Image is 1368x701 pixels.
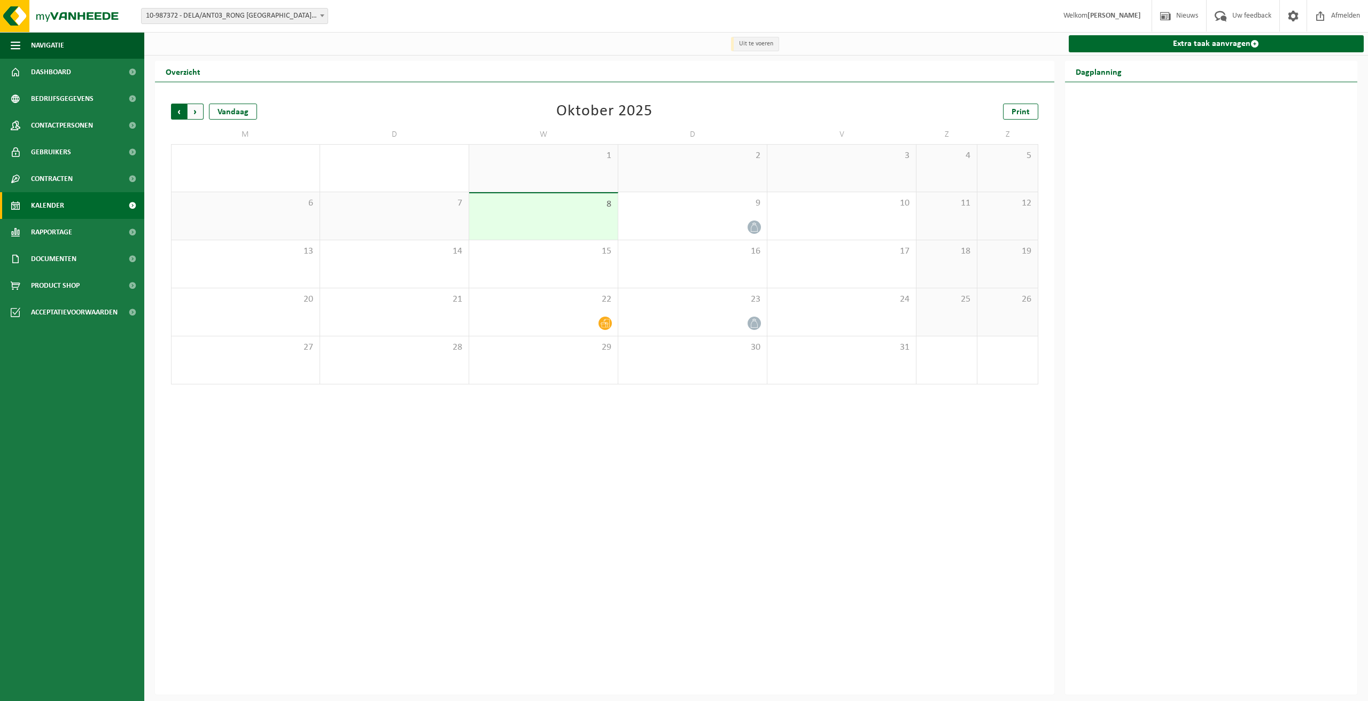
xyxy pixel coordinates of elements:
span: Rapportage [31,219,72,246]
span: Bedrijfsgegevens [31,85,94,112]
span: 17 [773,246,911,257]
span: 12 [983,198,1032,209]
span: 16 [624,246,761,257]
span: 7 [325,198,463,209]
span: Print [1012,108,1030,116]
span: 4 [922,150,971,162]
span: Dashboard [31,59,71,85]
span: 19 [983,246,1032,257]
span: Product Shop [31,272,80,299]
span: 27 [177,342,314,353]
span: 22 [475,294,612,305]
div: Oktober 2025 [556,104,652,120]
span: 29 [475,342,612,353]
span: 26 [983,294,1032,305]
span: 14 [325,246,463,257]
span: Gebruikers [31,139,71,166]
td: D [320,125,469,144]
div: Vandaag [209,104,257,120]
strong: [PERSON_NAME] [1087,12,1141,20]
span: Documenten [31,246,76,272]
span: Volgende [188,104,204,120]
span: 9 [624,198,761,209]
span: Contracten [31,166,73,192]
span: 15 [475,246,612,257]
span: 25 [922,294,971,305]
td: W [469,125,618,144]
td: M [171,125,320,144]
span: 2 [624,150,761,162]
span: 21 [325,294,463,305]
span: 24 [773,294,911,305]
span: Contactpersonen [31,112,93,139]
span: 28 [325,342,463,353]
span: 10-987372 - DELA/ANT03_RONG BOOM KERKHOFSTRAAT - BOOM [142,9,328,23]
h2: Overzicht [155,61,211,82]
span: 3 [773,150,911,162]
td: D [618,125,767,144]
span: Vorige [171,104,187,120]
a: Extra taak aanvragen [1069,35,1364,52]
a: Print [1003,104,1038,120]
span: 10 [773,198,911,209]
td: Z [977,125,1038,144]
span: 8 [475,199,612,210]
span: Kalender [31,192,64,219]
span: 1 [475,150,612,162]
span: 31 [773,342,911,353]
td: V [767,125,916,144]
span: 5 [983,150,1032,162]
td: Z [916,125,977,144]
span: 23 [624,294,761,305]
span: 10-987372 - DELA/ANT03_RONG BOOM KERKHOFSTRAAT - BOOM [141,8,328,24]
span: 13 [177,246,314,257]
li: Uit te voeren [731,37,779,51]
span: Acceptatievoorwaarden [31,299,118,326]
span: 30 [624,342,761,353]
span: 18 [922,246,971,257]
h2: Dagplanning [1065,61,1132,82]
span: 20 [177,294,314,305]
span: 6 [177,198,314,209]
span: 11 [922,198,971,209]
span: Navigatie [31,32,64,59]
